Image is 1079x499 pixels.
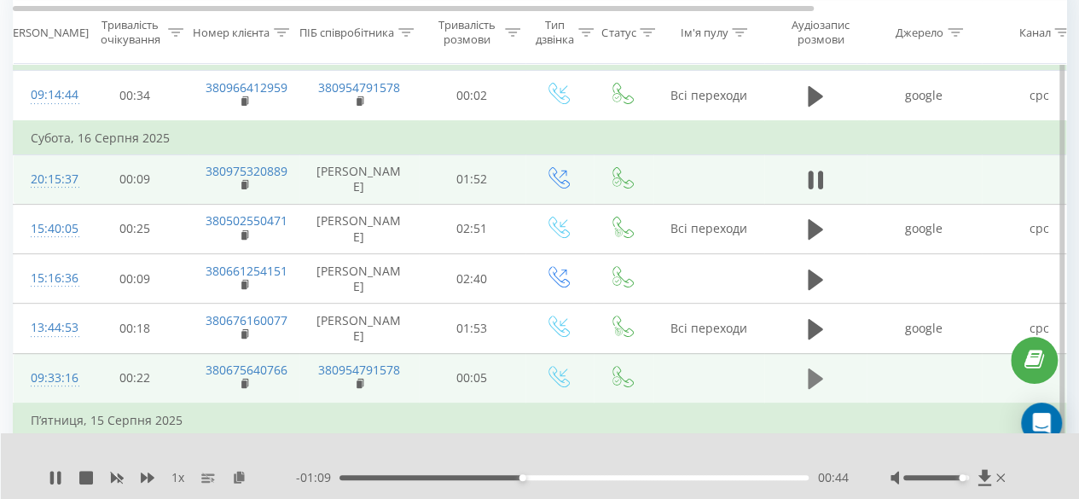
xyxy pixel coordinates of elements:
[419,304,525,353] td: 01:53
[82,71,189,121] td: 00:34
[1018,25,1050,39] div: Канал
[867,71,982,121] td: google
[433,18,501,47] div: Тривалість розмови
[318,79,400,96] a: 380954791578
[82,254,189,304] td: 00:09
[653,71,764,121] td: Всі переходи
[3,25,89,39] div: [PERSON_NAME]
[419,204,525,253] td: 02:51
[959,474,966,481] div: Accessibility label
[31,362,65,395] div: 09:33:16
[680,25,728,39] div: Ім'я пулу
[299,154,419,204] td: [PERSON_NAME]
[31,78,65,112] div: 09:14:44
[82,353,189,403] td: 00:22
[31,212,65,246] div: 15:40:05
[299,25,394,39] div: ПІБ співробітника
[318,362,400,378] a: 380954791578
[296,469,339,486] span: - 01:09
[419,353,525,403] td: 00:05
[519,474,526,481] div: Accessibility label
[206,212,287,229] a: 380502550471
[299,304,419,353] td: [PERSON_NAME]
[82,204,189,253] td: 00:25
[206,312,287,328] a: 380676160077
[206,263,287,279] a: 380661254151
[867,304,982,353] td: google
[31,163,65,196] div: 20:15:37
[653,304,764,353] td: Всі переходи
[419,154,525,204] td: 01:52
[779,18,861,47] div: Аудіозапис розмови
[193,25,270,39] div: Номер клієнта
[536,18,574,47] div: Тип дзвінка
[896,25,943,39] div: Джерело
[96,18,164,47] div: Тривалість очікування
[653,204,764,253] td: Всі переходи
[299,254,419,304] td: [PERSON_NAME]
[867,204,982,253] td: google
[82,304,189,353] td: 00:18
[419,254,525,304] td: 02:40
[206,362,287,378] a: 380675640766
[171,469,184,486] span: 1 x
[82,154,189,204] td: 00:09
[299,204,419,253] td: [PERSON_NAME]
[206,79,287,96] a: 380966412959
[419,71,525,121] td: 00:02
[601,25,635,39] div: Статус
[206,163,287,179] a: 380975320889
[31,262,65,295] div: 15:16:36
[31,311,65,345] div: 13:44:53
[817,469,848,486] span: 00:44
[1021,403,1062,444] div: Open Intercom Messenger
